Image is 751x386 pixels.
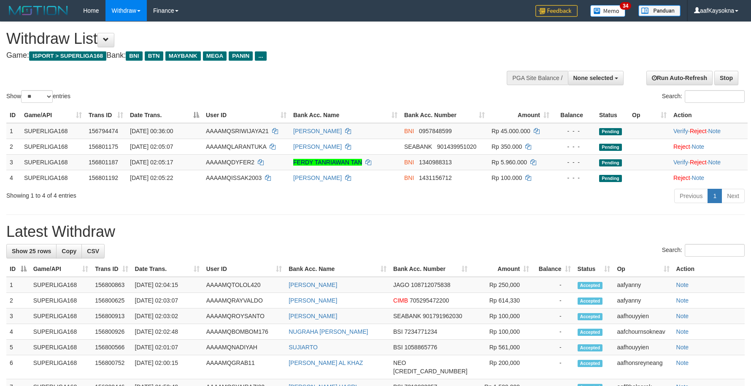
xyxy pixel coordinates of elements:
[92,277,131,293] td: 156800863
[721,189,745,203] a: Next
[404,328,437,335] span: Copy 7234771234 to clipboard
[692,174,705,181] a: Note
[578,360,603,367] span: Accepted
[132,293,203,308] td: [DATE] 02:03:07
[568,71,624,85] button: None selected
[6,51,492,60] h4: Game: Bank:
[532,293,574,308] td: -
[638,5,681,16] img: panduan.png
[92,324,131,340] td: 156800926
[532,355,574,379] td: -
[12,248,51,255] span: Show 25 rows
[393,313,421,319] span: SEABANK
[6,324,30,340] td: 4
[676,359,689,366] a: Note
[535,5,578,17] img: Feedback.jpg
[6,4,70,17] img: MOTION_logo.png
[393,297,408,304] span: CIMB
[6,340,30,355] td: 5
[92,340,131,355] td: 156800566
[690,128,707,134] a: Reject
[30,324,92,340] td: SUPERLIGA168
[130,159,173,166] span: [DATE] 02:05:17
[6,293,30,308] td: 2
[613,261,673,277] th: Op: activate to sort column ascending
[21,154,85,170] td: SUPERLIGA168
[676,328,689,335] a: Note
[132,340,203,355] td: [DATE] 02:01:07
[673,261,745,277] th: Action
[62,248,76,255] span: Copy
[532,261,574,277] th: Balance: activate to sort column ascending
[293,128,342,134] a: [PERSON_NAME]
[290,107,401,123] th: Bank Acc. Name: activate to sort column ascending
[507,71,567,85] div: PGA Site Balance /
[30,261,92,277] th: Game/API: activate to sort column ascending
[203,51,227,61] span: MEGA
[6,170,21,185] td: 4
[574,261,614,277] th: Status: activate to sort column ascending
[613,308,673,324] td: aafhouyyien
[401,107,488,123] th: Bank Acc. Number: activate to sort column ascending
[30,340,92,355] td: SUPERLIGA168
[578,313,603,320] span: Accepted
[532,277,574,293] td: -
[670,107,748,123] th: Action
[685,90,745,103] input: Search:
[471,340,532,355] td: Rp 561,000
[492,143,522,150] span: Rp 350.000
[6,244,57,258] a: Show 25 rows
[6,223,745,240] h1: Latest Withdraw
[471,308,532,324] td: Rp 100,000
[285,261,390,277] th: Bank Acc. Name: activate to sort column ascending
[203,261,285,277] th: User ID: activate to sort column ascending
[21,90,53,103] select: Showentries
[674,189,708,203] a: Previous
[6,277,30,293] td: 1
[673,159,688,166] a: Verify
[471,277,532,293] td: Rp 250,000
[393,359,406,366] span: NEO
[289,313,337,319] a: [PERSON_NAME]
[556,174,592,182] div: - - -
[81,244,105,258] a: CSV
[404,174,414,181] span: BNI
[393,328,403,335] span: BSI
[390,261,471,277] th: Bank Acc. Number: activate to sort column ascending
[203,293,285,308] td: AAAAMQRAYVALDO
[692,143,705,150] a: Note
[419,159,452,166] span: Copy 1340988313 to clipboard
[21,123,85,139] td: SUPERLIGA168
[404,344,437,351] span: Copy 1058865776 to clipboard
[471,293,532,308] td: Rp 614,330
[92,261,131,277] th: Trans ID: activate to sort column ascending
[532,324,574,340] td: -
[21,139,85,154] td: SUPERLIGA168
[404,143,432,150] span: SEABANK
[599,128,622,135] span: Pending
[492,159,527,166] span: Rp 5.960.000
[673,143,690,150] a: Reject
[708,128,721,134] a: Note
[620,2,631,10] span: 34
[419,174,452,181] span: Copy 1431156712 to clipboard
[411,281,450,288] span: Copy 108712075838 to clipboard
[708,189,722,203] a: 1
[410,297,449,304] span: Copy 705295472200 to clipboard
[423,313,462,319] span: Copy 901791962030 to clipboard
[30,355,92,379] td: SUPERLIGA168
[30,293,92,308] td: SUPERLIGA168
[89,143,118,150] span: 156801175
[613,293,673,308] td: aafyanny
[578,329,603,336] span: Accepted
[89,128,118,134] span: 156794474
[6,30,492,47] h1: Withdraw List
[670,170,748,185] td: ·
[492,128,530,134] span: Rp 45.000.000
[6,261,30,277] th: ID: activate to sort column descending
[293,143,342,150] a: [PERSON_NAME]
[471,324,532,340] td: Rp 100,000
[613,355,673,379] td: aafhonsreyneang
[599,159,622,166] span: Pending
[578,282,603,289] span: Accepted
